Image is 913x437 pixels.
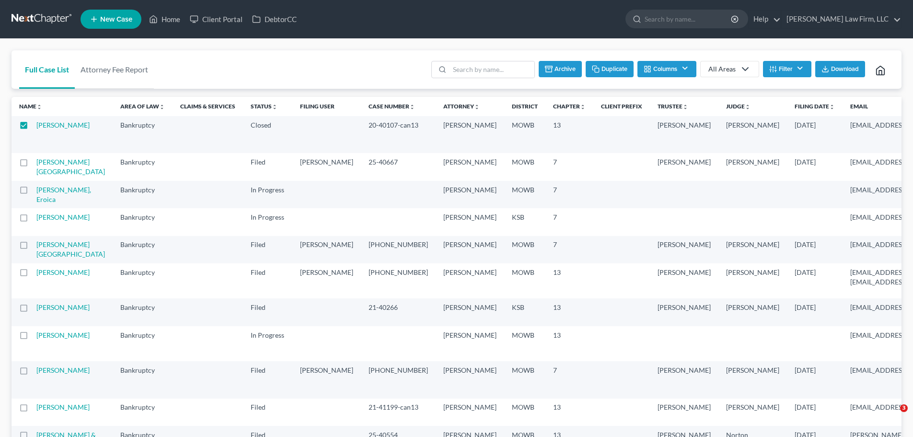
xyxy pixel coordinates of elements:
a: Home [144,11,185,28]
i: unfold_more [580,104,586,110]
td: Filed [243,153,292,180]
td: [PERSON_NAME] [650,236,718,263]
td: [PERSON_NAME] [436,263,504,298]
div: All Areas [708,64,736,74]
td: [PERSON_NAME] [718,298,787,326]
i: unfold_more [682,104,688,110]
td: In Progress [243,326,292,361]
i: unfold_more [159,104,165,110]
td: Bankruptcy [113,153,173,180]
td: [PERSON_NAME] [436,326,504,361]
td: [PERSON_NAME] [650,153,718,180]
td: 21-40266 [361,298,436,326]
td: MOWB [504,361,545,398]
td: Bankruptcy [113,263,173,298]
td: [PERSON_NAME] [718,399,787,426]
td: Filed [243,399,292,426]
td: [PERSON_NAME] [292,361,361,398]
i: unfold_more [829,104,835,110]
td: In Progress [243,181,292,208]
td: Bankruptcy [113,208,173,236]
td: [PERSON_NAME] [292,263,361,298]
td: [PERSON_NAME] [436,153,504,180]
td: [DATE] [787,153,843,180]
td: 7 [545,208,593,236]
td: [PERSON_NAME] [718,116,787,153]
button: Archive [539,61,582,77]
td: [PERSON_NAME] [436,361,504,398]
td: [PERSON_NAME] [436,399,504,426]
th: District [504,97,545,116]
button: Columns [637,61,696,77]
td: [PERSON_NAME] [650,298,718,326]
td: 13 [545,326,593,361]
a: Attorneyunfold_more [443,103,480,110]
button: Download [815,61,865,77]
td: KSB [504,208,545,236]
td: MOWB [504,236,545,263]
td: [PERSON_NAME] [718,361,787,398]
i: unfold_more [36,104,42,110]
td: [PERSON_NAME] [718,236,787,263]
td: MOWB [504,181,545,208]
a: [PERSON_NAME] [36,366,90,374]
a: Help [749,11,781,28]
td: Closed [243,116,292,153]
td: 21-41199-can13 [361,399,436,426]
a: Judgeunfold_more [726,103,751,110]
td: [PERSON_NAME] [718,153,787,180]
td: Bankruptcy [113,399,173,426]
td: [DATE] [787,399,843,426]
td: Filed [243,263,292,298]
a: [PERSON_NAME][GEOGRAPHIC_DATA] [36,158,105,176]
td: Bankruptcy [113,181,173,208]
td: [PERSON_NAME] [292,153,361,180]
td: Filed [243,361,292,398]
i: unfold_more [745,104,751,110]
span: New Case [100,16,132,23]
td: Bankruptcy [113,236,173,263]
td: 13 [545,399,593,426]
td: [DATE] [787,298,843,326]
a: [PERSON_NAME][GEOGRAPHIC_DATA] [36,240,105,258]
td: [PERSON_NAME] [436,116,504,153]
th: Client Prefix [593,97,650,116]
td: [PERSON_NAME] [650,116,718,153]
td: [DATE] [787,361,843,398]
a: [PERSON_NAME] [36,213,90,221]
i: unfold_more [474,104,480,110]
button: Filter [763,61,811,77]
td: 13 [545,116,593,153]
td: [PHONE_NUMBER] [361,236,436,263]
td: MOWB [504,326,545,361]
td: 13 [545,298,593,326]
i: unfold_more [272,104,277,110]
a: Client Portal [185,11,247,28]
a: Full Case List [19,50,75,89]
td: MOWB [504,116,545,153]
a: Attorney Fee Report [75,50,154,89]
td: [PERSON_NAME] [650,399,718,426]
td: In Progress [243,208,292,236]
a: Chapterunfold_more [553,103,586,110]
td: Filed [243,298,292,326]
td: [PERSON_NAME] [436,236,504,263]
td: Bankruptcy [113,298,173,326]
td: [PHONE_NUMBER] [361,263,436,298]
input: Search by name... [450,61,534,78]
a: DebtorCC [247,11,301,28]
td: [PERSON_NAME] [718,263,787,298]
td: [PHONE_NUMBER] [361,361,436,398]
td: Filed [243,236,292,263]
iframe: Intercom live chat [880,404,903,427]
td: 7 [545,181,593,208]
td: MOWB [504,399,545,426]
a: [PERSON_NAME] [36,331,90,339]
a: [PERSON_NAME] [36,303,90,311]
a: Area of Lawunfold_more [120,103,165,110]
td: [PERSON_NAME] [650,361,718,398]
a: [PERSON_NAME], Eroica [36,186,91,203]
td: 7 [545,361,593,398]
button: Duplicate [586,61,634,77]
span: 3 [900,404,908,412]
